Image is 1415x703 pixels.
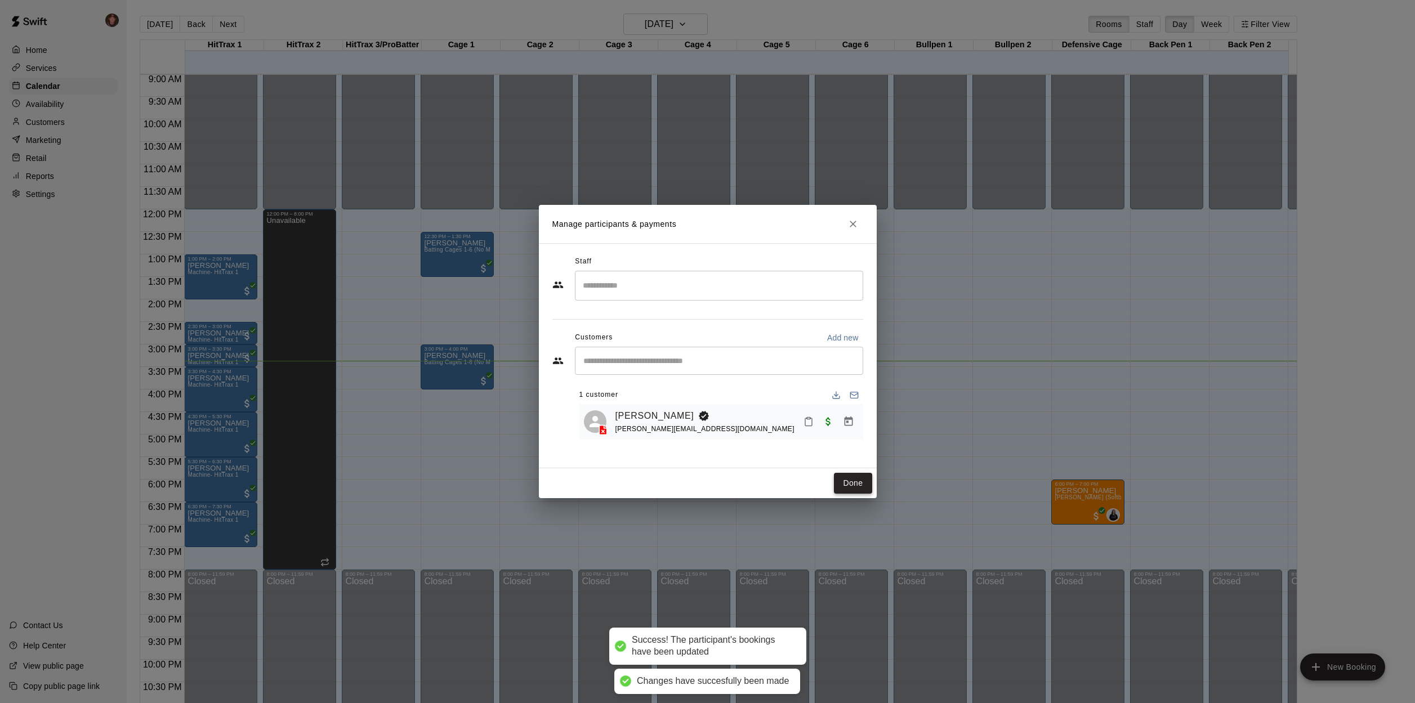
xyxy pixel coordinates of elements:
[799,412,818,431] button: Mark attendance
[838,411,859,432] button: Manage bookings & payment
[698,410,709,422] svg: Booking Owner
[552,279,564,290] svg: Staff
[552,218,677,230] p: Manage participants & payments
[584,410,606,433] div: Randy Larson
[818,417,838,426] span: Paid with POS (Swift)
[575,253,591,271] span: Staff
[823,329,863,347] button: Add new
[843,214,863,234] button: Close
[845,386,863,404] button: Email participants
[615,409,694,423] a: [PERSON_NAME]
[575,271,863,301] div: Search staff
[575,347,863,375] div: Start typing to search customers...
[637,675,789,687] div: Changes have succesfully been made
[579,386,618,404] span: 1 customer
[615,425,794,433] span: [PERSON_NAME][EMAIL_ADDRESS][DOMAIN_NAME]
[834,473,872,494] button: Done
[552,355,564,366] svg: Customers
[632,634,795,658] div: Success! The participant's bookings have been updated
[827,332,859,343] p: Add new
[827,386,845,404] button: Download list
[575,329,613,347] span: Customers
